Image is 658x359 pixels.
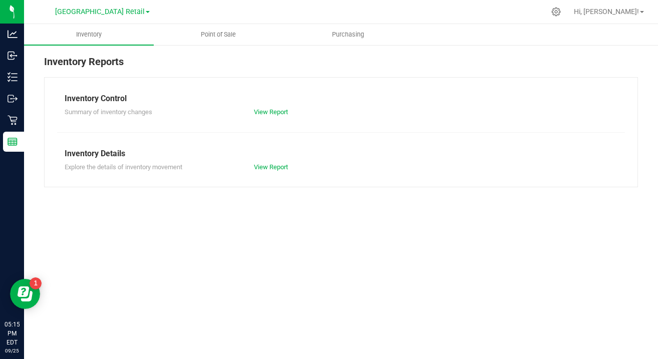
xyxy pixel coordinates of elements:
[8,137,18,147] inline-svg: Reports
[55,8,145,16] span: [GEOGRAPHIC_DATA] Retail
[8,29,18,39] inline-svg: Analytics
[8,51,18,61] inline-svg: Inbound
[63,30,115,39] span: Inventory
[5,320,20,347] p: 05:15 PM EDT
[154,24,283,45] a: Point of Sale
[254,163,288,171] a: View Report
[44,54,638,77] div: Inventory Reports
[10,279,40,309] iframe: Resource center
[65,93,617,105] div: Inventory Control
[5,347,20,354] p: 09/25
[283,24,413,45] a: Purchasing
[8,72,18,82] inline-svg: Inventory
[30,277,42,289] iframe: Resource center unread badge
[65,163,182,171] span: Explore the details of inventory movement
[65,148,617,160] div: Inventory Details
[574,8,639,16] span: Hi, [PERSON_NAME]!
[65,108,152,116] span: Summary of inventory changes
[318,30,378,39] span: Purchasing
[24,24,154,45] a: Inventory
[8,115,18,125] inline-svg: Retail
[8,94,18,104] inline-svg: Outbound
[254,108,288,116] a: View Report
[187,30,249,39] span: Point of Sale
[550,7,562,17] div: Manage settings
